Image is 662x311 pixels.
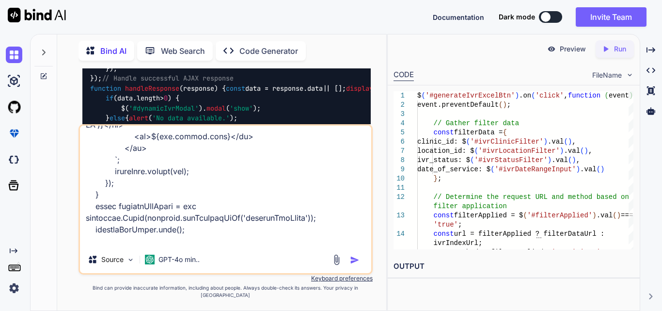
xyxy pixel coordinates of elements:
span: ; [600,248,604,256]
span: length [137,94,160,103]
span: ; [507,101,511,109]
span: ( [490,165,494,173]
span: const [434,129,454,136]
span: filterApplied = $ [454,212,523,219]
span: } [434,175,438,182]
span: .val [548,138,564,146]
span: 'No data available.' [152,114,230,122]
span: ( [580,147,584,155]
span: , [576,156,580,164]
img: chat [6,47,22,63]
span: === [621,212,633,219]
span: data [307,84,323,93]
p: Keyboard preferences [79,275,373,282]
p: GPT-4o min.. [158,255,200,264]
span: const [434,212,454,219]
span: ) [568,138,572,146]
span: ( [597,165,600,173]
span: event [609,92,629,99]
span: const [226,84,245,93]
span: ( [470,156,474,164]
span: ( [564,138,568,146]
span: displayIVRModelData [346,84,420,93]
span: ivr_status: $ [417,156,470,164]
span: // Gather filter data [434,119,519,127]
span: ( [531,92,535,99]
span: 'click' [536,92,564,99]
span: .val [597,212,613,219]
div: 8 [394,156,405,165]
span: 'show' [230,104,253,113]
p: Web Search [161,45,205,57]
img: icon [350,255,360,265]
span: ) [600,165,604,173]
span: ) [572,156,576,164]
span: ivrIndexUrl; [434,239,483,247]
span: modal [206,104,226,113]
span: ) [548,156,552,164]
span: .val [580,165,597,173]
div: CODE [394,69,414,81]
img: Bind AI [8,8,66,22]
span: '#ivrStatusFilter' [474,156,548,164]
div: 7 [394,147,405,156]
span: ( [499,101,503,109]
span: { [503,129,506,136]
span: ( [613,212,616,219]
span: 'GET' [580,248,600,256]
span: ( [466,138,470,146]
span: ; [458,221,462,229]
span: ) [576,165,580,173]
span: Documentation [433,13,484,21]
span: method = filterApplied ? [454,248,552,256]
span: FileName [592,70,622,80]
span: location_id: $ [417,147,474,155]
div: 3 [394,110,405,119]
span: ) [584,147,588,155]
img: GPT-4o mini [145,255,155,264]
p: Code Generator [239,45,298,57]
div: 5 [394,128,405,137]
span: '#ivrDateRangeInput' [495,165,576,173]
span: .on [519,92,531,99]
span: '#dynamicIvrModal' [129,104,199,113]
p: Source [101,255,124,264]
div: 10 [394,174,405,183]
span: response [183,84,214,93]
img: Pick Models [126,256,135,264]
span: ( [605,92,609,99]
span: if [106,94,113,103]
img: darkCloudIdeIcon [6,151,22,168]
p: Preview [560,44,586,54]
span: url = filterApplied ? filterDataUrl : [454,230,605,238]
span: filter application [434,202,507,210]
span: ) [503,101,506,109]
span: ) [515,92,519,99]
div: 9 [394,165,405,174]
img: settings [6,280,22,296]
span: handleResponse [125,84,179,93]
p: Bind AI [100,45,126,57]
span: ; [438,175,441,182]
span: else [110,114,125,122]
span: ( [523,212,527,219]
span: $ [417,92,421,99]
span: ) [592,212,596,219]
span: 'POST' [552,248,576,256]
img: premium [6,125,22,142]
p: Run [614,44,626,54]
div: 4 [394,119,405,128]
span: const [434,230,454,238]
textarea: {{-- <!-- loremipsu/dolor/sitametcon/adipisc-elits.doeiu.tem --> <inc utlab="etdol magn" al="{{ $... [80,126,371,246]
span: '#generateIvrExcelBtn' [426,92,515,99]
span: function [568,92,600,99]
span: 'true' [434,221,458,229]
span: function [90,84,121,93]
span: clinic_id: $ [417,138,466,146]
span: .val [564,147,580,155]
span: ( [421,92,425,99]
img: chevron down [626,71,634,79]
img: ai-studio [6,73,22,89]
span: ( [568,156,572,164]
span: '#filterApplied' [527,212,592,219]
